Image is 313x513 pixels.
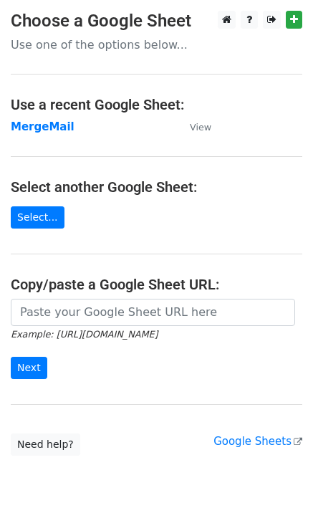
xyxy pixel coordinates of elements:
a: Google Sheets [213,435,302,448]
a: View [175,120,211,133]
input: Next [11,357,47,379]
input: Paste your Google Sheet URL here [11,299,295,326]
small: View [190,122,211,133]
a: Need help? [11,433,80,456]
h3: Choose a Google Sheet [11,11,302,32]
a: Select... [11,206,64,229]
h4: Use a recent Google Sheet: [11,96,302,113]
h4: Copy/paste a Google Sheet URL: [11,276,302,293]
p: Use one of the options below... [11,37,302,52]
a: MergeMail [11,120,74,133]
small: Example: [URL][DOMAIN_NAME] [11,329,158,340]
h4: Select another Google Sheet: [11,178,302,196]
iframe: Chat Widget [241,444,313,513]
